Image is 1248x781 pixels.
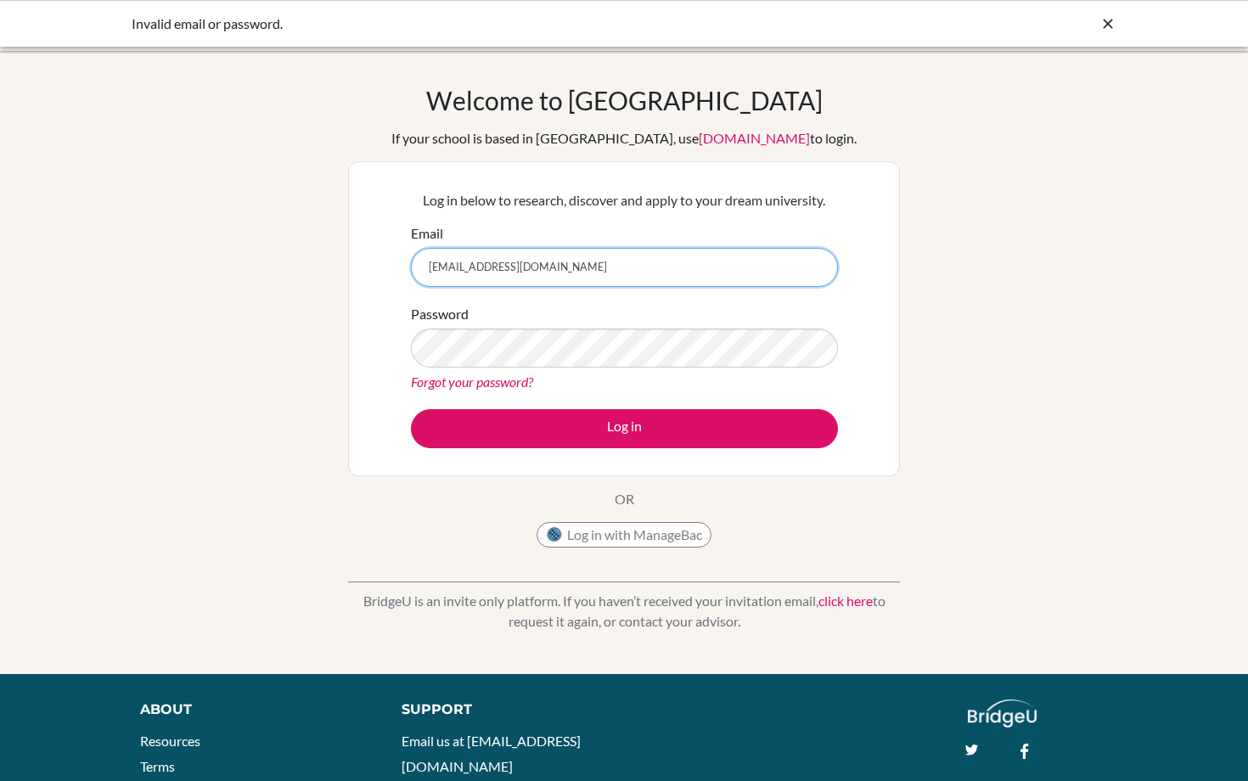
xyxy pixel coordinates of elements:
[615,489,634,509] p: OR
[411,374,533,390] a: Forgot your password?
[402,700,607,720] div: Support
[132,14,862,34] div: Invalid email or password.
[968,700,1037,728] img: logo_white@2x-f4f0deed5e89b7ecb1c2cc34c3e3d731f90f0f143d5ea2071677605dd97b5244.png
[411,190,838,211] p: Log in below to research, discover and apply to your dream university.
[391,128,857,149] div: If your school is based in [GEOGRAPHIC_DATA], use to login.
[411,409,838,448] button: Log in
[411,223,443,244] label: Email
[140,733,200,749] a: Resources
[402,733,581,774] a: Email us at [EMAIL_ADDRESS][DOMAIN_NAME]
[699,130,810,146] a: [DOMAIN_NAME]
[426,85,823,115] h1: Welcome to [GEOGRAPHIC_DATA]
[537,522,711,548] button: Log in with ManageBac
[411,304,469,324] label: Password
[140,758,175,774] a: Terms
[818,593,873,609] a: click here
[348,591,900,632] p: BridgeU is an invite only platform. If you haven’t received your invitation email, to request it ...
[140,700,363,720] div: About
